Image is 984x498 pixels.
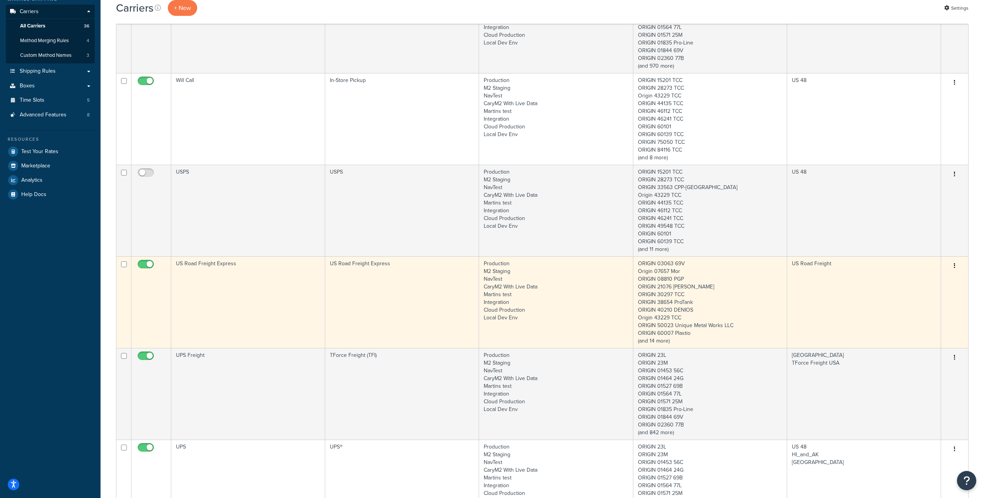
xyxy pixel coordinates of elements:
[6,173,95,187] a: Analytics
[6,34,95,48] li: Method Merging Rules
[787,348,941,440] td: [GEOGRAPHIC_DATA] TForce Freight USA
[479,348,633,440] td: Production M2 Staging NavTest CaryM2 With Live Data Martins test Integration Cloud Production Loc...
[6,108,95,122] li: Advanced Features
[6,136,95,143] div: Resources
[957,471,976,490] button: Open Resource Center
[6,5,95,19] a: Carriers
[6,34,95,48] a: Method Merging Rules 4
[325,256,479,348] td: US Road Freight Express
[6,64,95,78] a: Shipping Rules
[84,23,89,29] span: 36
[325,165,479,256] td: USPS
[6,19,95,33] li: All Carriers
[171,348,325,440] td: UPS Freight
[633,165,787,256] td: ORIGIN 15201 TCC ORIGIN 28273 TCC ORIGIN 33563 CPP-[GEOGRAPHIC_DATA] Origin 43229 TCC ORIGIN 4413...
[479,256,633,348] td: Production M2 Staging NavTest CaryM2 With Live Data Martins test Integration Cloud Production Loc...
[87,97,90,104] span: 5
[171,165,325,256] td: USPS
[116,0,153,15] h1: Carriers
[6,188,95,201] a: Help Docs
[87,112,90,118] span: 8
[87,38,89,44] span: 4
[6,93,95,107] li: Time Slots
[21,177,43,184] span: Analytics
[20,112,67,118] span: Advanced Features
[21,148,58,155] span: Test Your Rates
[633,348,787,440] td: ORIGIN 23L ORIGIN 23M ORIGIN 01453 56C ORIGIN 01464 24G ORIGIN 01527 69B ORIGIN 01564 77L ORIGIN ...
[633,73,787,165] td: ORIGIN 15201 TCC ORIGIN 28273 TCC Origin 43229 TCC ORIGIN 44135 TCC ORIGIN 46112 TCC ORIGIN 46241...
[6,48,95,63] a: Custom Method Names 3
[6,79,95,93] a: Boxes
[20,68,56,75] span: Shipping Rules
[6,5,95,63] li: Carriers
[20,9,39,15] span: Carriers
[20,83,35,89] span: Boxes
[325,348,479,440] td: TForce Freight (TFI)
[171,73,325,165] td: Will Call
[6,159,95,173] a: Marketplace
[21,191,46,198] span: Help Docs
[787,165,941,256] td: US 48
[6,93,95,107] a: Time Slots 5
[20,38,69,44] span: Method Merging Rules
[21,163,50,169] span: Marketplace
[944,3,969,14] a: Settings
[6,48,95,63] li: Custom Method Names
[6,108,95,122] a: Advanced Features 8
[787,256,941,348] td: US Road Freight
[787,73,941,165] td: US 48
[20,52,72,59] span: Custom Method Names
[20,97,44,104] span: Time Slots
[479,165,633,256] td: Production M2 Staging NavTest CaryM2 With Live Data Martins test Integration Cloud Production Loc...
[6,145,95,159] a: Test Your Rates
[325,73,479,165] td: In-Store Pickup
[479,73,633,165] td: Production M2 Staging NavTest CaryM2 With Live Data Martins test Integration Cloud Production Loc...
[171,256,325,348] td: US Road Freight Express
[633,256,787,348] td: ORIGIN 03063 69V Origin 07657 Mor ORIGIN 08810 PGP ORIGIN 21076 [PERSON_NAME] ORIGIN 30297 TCC OR...
[6,19,95,33] a: All Carriers 36
[87,52,89,59] span: 3
[20,23,45,29] span: All Carriers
